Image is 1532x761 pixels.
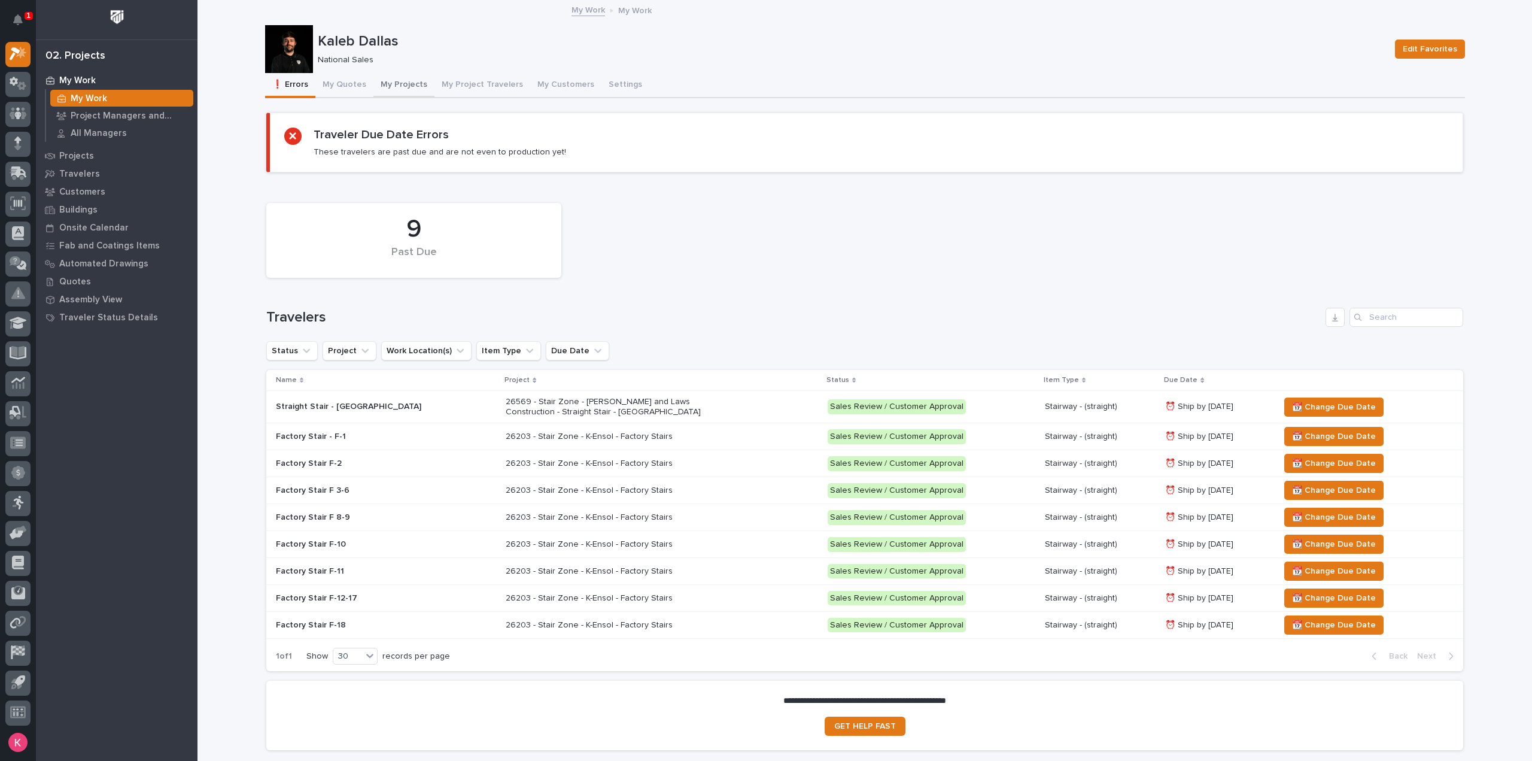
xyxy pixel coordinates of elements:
[59,151,94,162] p: Projects
[1292,564,1376,578] span: 📆 Change Due Date
[1292,483,1376,498] span: 📆 Change Due Date
[1165,402,1270,412] p: ⏰ Ship by [DATE]
[265,73,315,98] button: ❗ Errors
[1417,651,1443,662] span: Next
[506,432,715,442] p: 26203 - Stair Zone - K-Ensol - Factory Stairs
[59,75,96,86] p: My Work
[618,3,652,16] p: My Work
[1395,40,1465,59] button: Edit Favorites
[506,566,715,577] p: 26203 - Stair Zone - K-Ensol - Factory Stairs
[828,618,966,633] div: Sales Review / Customer Approval
[1284,508,1384,527] button: 📆 Change Due Date
[1362,651,1412,662] button: Back
[1284,427,1384,446] button: 📆 Change Due Date
[530,73,601,98] button: My Customers
[315,73,373,98] button: My Quotes
[15,14,31,34] div: Notifications1
[36,219,197,237] a: Onsite Calendar
[434,73,530,98] button: My Project Travelers
[506,459,715,469] p: 26203 - Stair Zone - K-Ensol - Factory Stairs
[1165,432,1270,442] p: ⏰ Ship by [DATE]
[504,374,530,387] p: Project
[36,237,197,254] a: Fab and Coatings Items
[45,50,105,63] div: 02. Projects
[506,539,715,550] p: 26203 - Stair Zone - K-Ensol - Factory Stairs
[828,510,966,525] div: Sales Review / Customer Approval
[36,165,197,183] a: Travelers
[287,214,541,244] div: 9
[266,450,1463,477] tr: Factory Stair F-226203 - Stair Zone - K-Ensol - Factory StairsSales Review / Customer ApprovalSta...
[276,620,485,630] p: Factory Stair F-18
[59,187,105,198] p: Customers
[1284,454,1384,473] button: 📆 Change Due Date
[1349,308,1463,327] input: Search
[276,402,485,412] p: Straight Stair - [GEOGRAPHIC_DATA]
[59,313,158,323] p: Traveler Status Details
[266,531,1463,558] tr: Factory Stair F-1026203 - Stair Zone - K-Ensol - Factory StairsSales Review / Customer ApprovalSt...
[106,6,128,28] img: Workspace Logo
[266,391,1463,423] tr: Straight Stair - [GEOGRAPHIC_DATA]26569 - Stair Zone - [PERSON_NAME] and Laws Construction - Stra...
[36,254,197,272] a: Automated Drawings
[1165,459,1270,469] p: ⏰ Ship by [DATE]
[1045,402,1156,412] p: Stairway - (straight)
[36,290,197,308] a: Assembly View
[287,246,541,271] div: Past Due
[828,429,966,444] div: Sales Review / Customer Approval
[1292,456,1376,471] span: 📆 Change Due Date
[59,241,160,251] p: Fab and Coatings Items
[828,483,966,498] div: Sales Review / Customer Approval
[276,432,485,442] p: Factory Stair - F-1
[276,539,485,550] p: Factory Stair F-10
[1165,486,1270,496] p: ⏰ Ship by [DATE]
[828,456,966,471] div: Sales Review / Customer Approval
[373,73,434,98] button: My Projects
[59,277,91,287] p: Quotes
[1045,539,1156,550] p: Stairway - (straight)
[476,341,541,360] button: Item Type
[5,730,31,755] button: users-avatar
[1045,566,1156,577] p: Stairway - (straight)
[46,90,197,107] a: My Work
[506,593,715,604] p: 26203 - Stair Zone - K-Ensol - Factory Stairs
[1403,42,1457,56] span: Edit Favorites
[506,397,715,417] p: 26569 - Stair Zone - [PERSON_NAME] and Laws Construction - Straight Stair - [GEOGRAPHIC_DATA]
[71,111,189,122] p: Project Managers and Engineers
[46,107,197,124] a: Project Managers and Engineers
[1284,616,1384,635] button: 📆 Change Due Date
[1044,374,1079,387] p: Item Type
[36,71,197,89] a: My Work
[1284,398,1384,417] button: 📆 Change Due Date
[1165,620,1270,630] p: ⏰ Ship by [DATE]
[276,459,485,469] p: Factory Stair F-2
[318,55,1381,65] p: National Sales
[1292,591,1376,605] span: 📆 Change Due Date
[828,564,966,579] div: Sales Review / Customer Approval
[506,513,715,523] p: 26203 - Stair Zone - K-Ensol - Factory Stairs
[1045,459,1156,469] p: Stairway - (straight)
[506,486,715,496] p: 26203 - Stair Zone - K-Ensol - Factory Stairs
[1165,566,1270,577] p: ⏰ Ship by [DATE]
[266,558,1463,585] tr: Factory Stair F-1126203 - Stair Zone - K-Ensol - Factory StairsSales Review / Customer ApprovalSt...
[1382,651,1408,662] span: Back
[276,593,485,604] p: Factory Stair F-12-17
[828,591,966,606] div: Sales Review / Customer Approval
[1292,429,1376,444] span: 📆 Change Due Date
[5,7,31,32] button: Notifications
[826,374,849,387] p: Status
[266,477,1463,504] tr: Factory Stair F 3-626203 - Stair Zone - K-Ensol - Factory StairsSales Review / Customer ApprovalS...
[266,585,1463,612] tr: Factory Stair F-12-1726203 - Stair Zone - K-Ensol - Factory StairsSales Review / Customer Approva...
[546,341,609,360] button: Due Date
[1292,618,1376,632] span: 📆 Change Due Date
[1284,535,1384,554] button: 📆 Change Due Date
[266,309,1321,326] h1: Travelers
[59,223,129,234] p: Onsite Calendar
[333,650,362,663] div: 30
[1165,539,1270,550] p: ⏰ Ship by [DATE]
[36,201,197,219] a: Buildings
[71,93,107,104] p: My Work
[1412,651,1463,662] button: Next
[266,504,1463,531] tr: Factory Stair F 8-926203 - Stair Zone - K-Ensol - Factory StairsSales Review / Customer ApprovalS...
[36,183,197,201] a: Customers
[834,722,896,730] span: GET HELP FAST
